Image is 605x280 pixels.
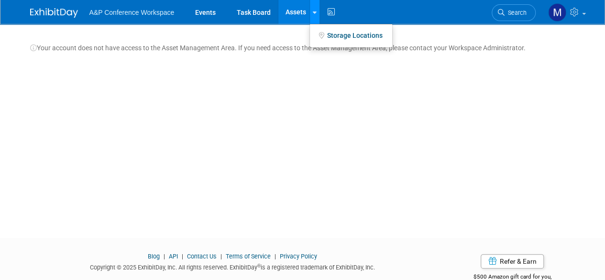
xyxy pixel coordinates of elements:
[218,253,224,260] span: |
[30,8,78,18] img: ExhibitDay
[505,9,527,16] span: Search
[492,4,536,21] a: Search
[148,253,160,260] a: Blog
[481,254,544,269] a: Refer & Earn
[161,253,167,260] span: |
[226,253,271,260] a: Terms of Service
[89,9,175,16] span: A&P Conference Workspace
[179,253,186,260] span: |
[30,261,436,272] div: Copyright © 2025 ExhibitDay, Inc. All rights reserved. ExhibitDay is a registered trademark of Ex...
[30,34,575,53] div: Your account does not have access to the Asset Management Area. If you need access to the Asset M...
[187,253,217,260] a: Contact Us
[310,28,392,43] a: Storage Locations
[272,253,278,260] span: |
[548,3,566,22] img: Mark Strong
[257,263,261,269] sup: ®
[169,253,178,260] a: API
[280,253,317,260] a: Privacy Policy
